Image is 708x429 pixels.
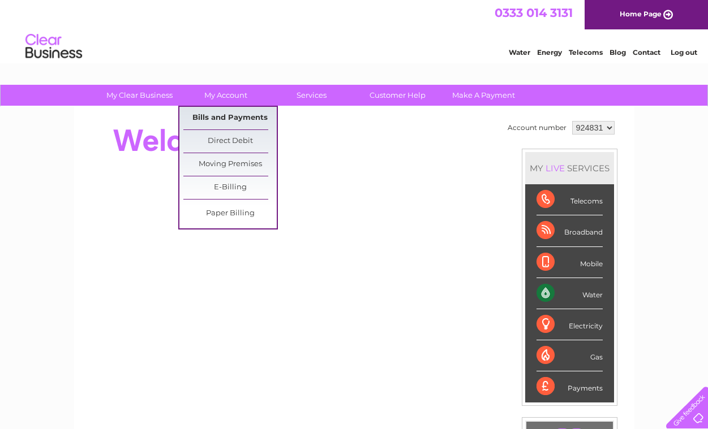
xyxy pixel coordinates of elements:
[93,85,186,106] a: My Clear Business
[509,48,530,57] a: Water
[183,176,277,199] a: E-Billing
[265,85,358,106] a: Services
[671,48,697,57] a: Log out
[183,130,277,153] a: Direct Debit
[25,29,83,64] img: logo.png
[537,340,603,371] div: Gas
[537,309,603,340] div: Electricity
[183,153,277,176] a: Moving Premises
[495,6,573,20] a: 0333 014 3131
[537,184,603,215] div: Telecoms
[610,48,626,57] a: Blog
[537,247,603,278] div: Mobile
[537,215,603,246] div: Broadband
[525,152,614,184] div: MY SERVICES
[537,278,603,309] div: Water
[183,202,277,225] a: Paper Billing
[537,48,562,57] a: Energy
[537,371,603,402] div: Payments
[183,107,277,129] a: Bills and Payments
[351,85,444,106] a: Customer Help
[633,48,660,57] a: Contact
[505,118,569,137] td: Account number
[87,6,622,55] div: Clear Business is a trading name of Verastar Limited (registered in [GEOGRAPHIC_DATA] No. 3667643...
[437,85,530,106] a: Make A Payment
[543,163,567,174] div: LIVE
[569,48,603,57] a: Telecoms
[179,85,272,106] a: My Account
